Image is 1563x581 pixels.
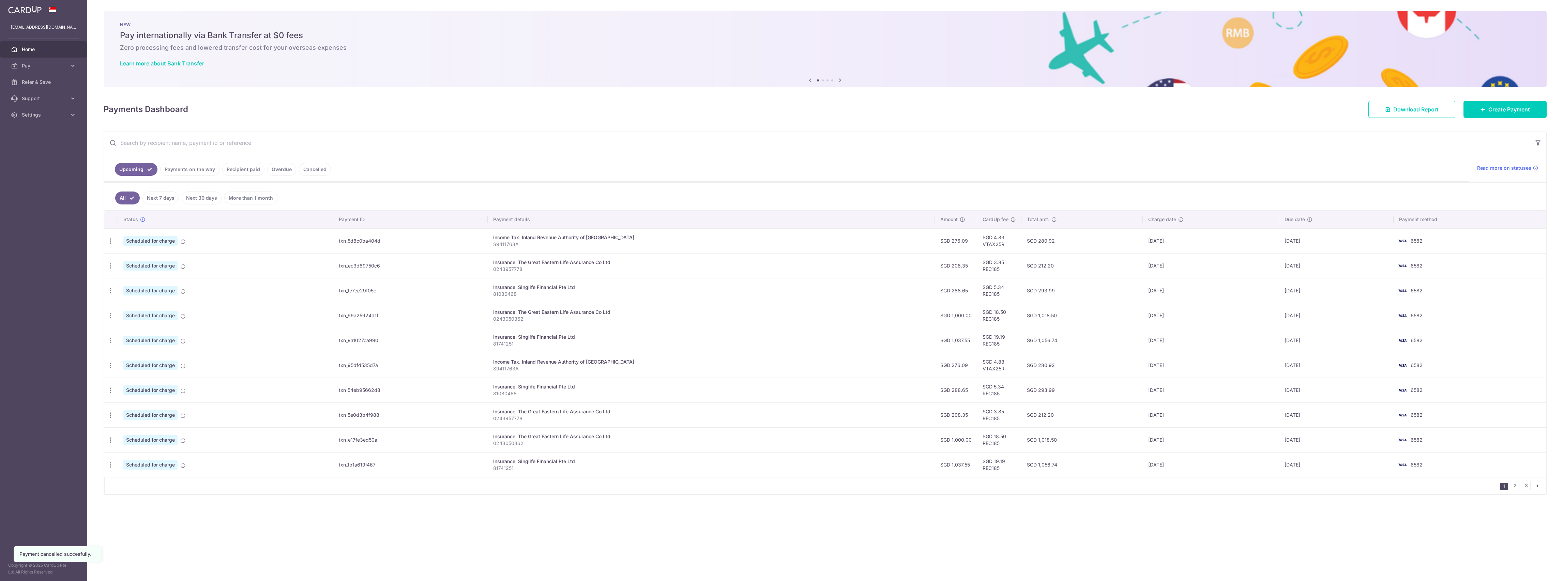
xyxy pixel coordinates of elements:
[123,311,178,320] span: Scheduled for charge
[935,278,977,303] td: SGD 288.65
[333,378,488,402] td: txn_54eb95662d8
[120,22,1530,27] p: NEW
[123,236,178,246] span: Scheduled for charge
[1396,461,1409,469] img: Bank Card
[1021,378,1143,402] td: SGD 293.99
[1279,452,1393,477] td: [DATE]
[493,316,929,322] p: 0243050362
[1396,386,1409,394] img: Bank Card
[493,440,929,447] p: 0243050362
[1279,303,1393,328] td: [DATE]
[115,192,140,204] a: All
[493,291,929,297] p: 81080468
[22,111,67,118] span: Settings
[22,79,67,86] span: Refer & Save
[1021,328,1143,353] td: SGD 1,056.74
[1500,477,1546,494] nav: pager
[1143,427,1279,452] td: [DATE]
[977,228,1021,253] td: SGD 4.83 VTAX25R
[1021,278,1143,303] td: SGD 293.99
[123,336,178,345] span: Scheduled for charge
[977,427,1021,452] td: SGD 18.50 REC185
[1279,378,1393,402] td: [DATE]
[493,383,929,390] div: Insurance. Singlife Financial Pte Ltd
[1463,101,1547,118] a: Create Payment
[1368,101,1455,118] a: Download Report
[977,378,1021,402] td: SGD 5.34 REC185
[493,433,929,440] div: Insurance. The Great Eastern Life Assurance Co Ltd
[1027,216,1049,223] span: Total amt.
[935,353,977,378] td: SGD 276.09
[142,192,179,204] a: Next 7 days
[333,353,488,378] td: txn_95dfd535d7a
[222,163,264,176] a: Recipient paid
[493,458,929,465] div: Insurance. Singlife Financial Pte Ltd
[1411,387,1423,393] span: 6582
[1488,105,1530,113] span: Create Payment
[333,278,488,303] td: txn_1e7ec29f05e
[115,163,157,176] a: Upcoming
[333,303,488,328] td: txn_99a25924d1f
[1021,353,1143,378] td: SGD 280.92
[977,253,1021,278] td: SGD 3.85 REC185
[1279,278,1393,303] td: [DATE]
[935,427,977,452] td: SGD 1,000.00
[493,390,929,397] p: 81080468
[935,328,977,353] td: SGD 1,037.55
[1511,481,1519,490] a: 2
[493,358,929,365] div: Income Tax. Inland Revenue Authority of [GEOGRAPHIC_DATA]
[1279,228,1393,253] td: [DATE]
[1021,253,1143,278] td: SGD 212.20
[333,228,488,253] td: txn_5d8c0ba404d
[22,46,67,53] span: Home
[1411,362,1423,368] span: 6582
[1411,312,1423,318] span: 6582
[1396,411,1409,419] img: Bank Card
[224,192,277,204] a: More than 1 month
[935,402,977,427] td: SGD 208.35
[493,334,929,340] div: Insurance. Singlife Financial Pte Ltd
[935,303,977,328] td: SGD 1,000.00
[1285,216,1305,223] span: Due date
[1143,402,1279,427] td: [DATE]
[182,192,222,204] a: Next 30 days
[1143,228,1279,253] td: [DATE]
[1021,228,1143,253] td: SGD 280.92
[1411,238,1423,244] span: 6582
[1411,437,1423,443] span: 6582
[123,460,178,470] span: Scheduled for charge
[22,95,67,102] span: Support
[1522,481,1530,490] a: 3
[1143,452,1279,477] td: [DATE]
[19,551,95,557] div: Payment cancelled succesfully.
[1279,402,1393,427] td: [DATE]
[1143,378,1279,402] td: [DATE]
[11,24,76,31] p: [EMAIL_ADDRESS][DOMAIN_NAME]
[1396,361,1409,369] img: Bank Card
[1411,337,1423,343] span: 6582
[493,234,929,241] div: Income Tax. Inland Revenue Authority of [GEOGRAPHIC_DATA]
[123,435,178,445] span: Scheduled for charge
[977,402,1021,427] td: SGD 3.85 REC185
[493,465,929,472] p: 81741251
[977,303,1021,328] td: SGD 18.50 REC185
[1411,288,1423,293] span: 6582
[333,452,488,477] td: txn_1b1a619f467
[493,241,929,248] p: S9411763A
[333,427,488,452] td: txn_e17fe3ed50a
[1021,303,1143,328] td: SGD 1,018.50
[940,216,958,223] span: Amount
[935,253,977,278] td: SGD 208.35
[1143,253,1279,278] td: [DATE]
[1021,452,1143,477] td: SGD 1,056.74
[1143,328,1279,353] td: [DATE]
[123,216,138,223] span: Status
[333,402,488,427] td: txn_5e0d3b4f988
[267,163,296,176] a: Overdue
[1411,412,1423,418] span: 6582
[1396,436,1409,444] img: Bank Card
[493,365,929,372] p: S9411763A
[493,309,929,316] div: Insurance. The Great Eastern Life Assurance Co Ltd
[1519,561,1556,578] iframe: Opens a widget where you can find more information
[493,259,929,266] div: Insurance. The Great Eastern Life Assurance Co Ltd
